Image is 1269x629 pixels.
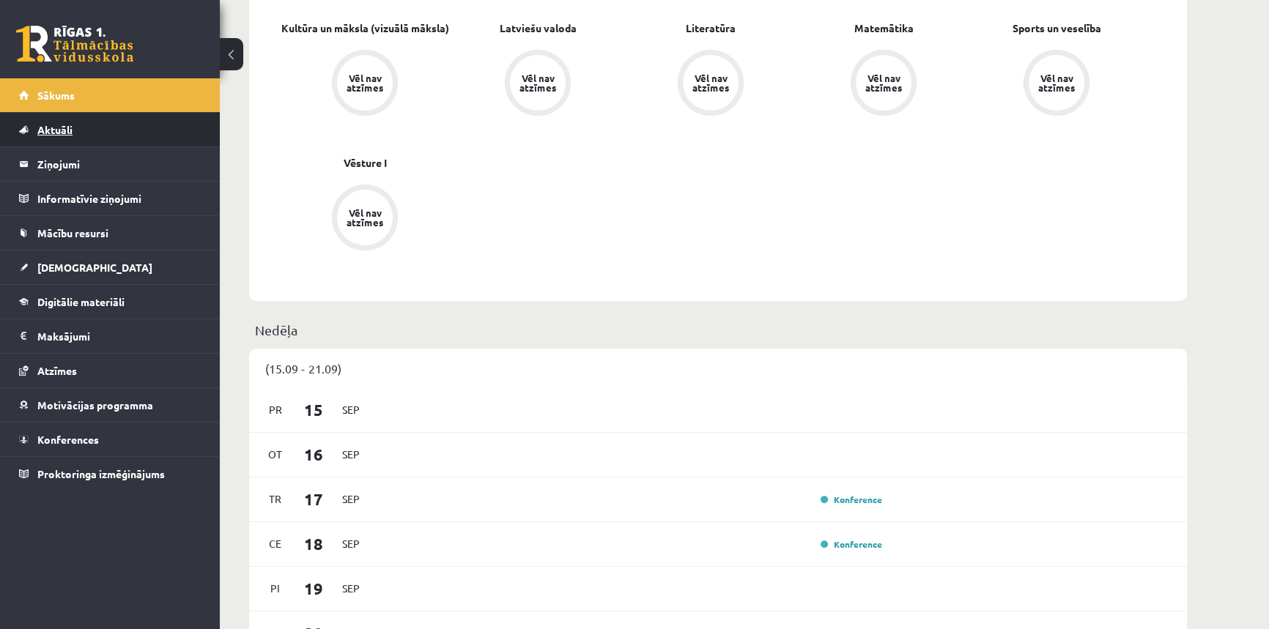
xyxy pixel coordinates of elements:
div: Vēl nav atzīmes [517,73,558,92]
a: Aktuāli [19,113,201,146]
span: Ot [260,443,291,466]
a: Rīgas 1. Tālmācības vidusskola [16,26,133,62]
div: Vēl nav atzīmes [344,73,385,92]
span: 15 [291,398,336,422]
span: Pi [260,577,291,600]
legend: Informatīvie ziņojumi [37,182,201,215]
a: Atzīmes [19,354,201,387]
span: 19 [291,576,336,600]
a: Ziņojumi [19,147,201,181]
span: 16 [291,442,336,466]
a: Vēl nav atzīmes [278,185,451,253]
a: Digitālie materiāli [19,285,201,319]
a: Vēl nav atzīmes [970,50,1143,119]
a: Kultūra un māksla (vizuālā māksla) [281,21,449,36]
div: Vēl nav atzīmes [344,208,385,227]
a: Mācību resursi [19,216,201,250]
a: Latviešu valoda [500,21,577,36]
legend: Ziņojumi [37,147,201,181]
a: Maksājumi [19,319,201,353]
a: Informatīvie ziņojumi [19,182,201,215]
a: Sākums [19,78,201,112]
a: Motivācijas programma [19,388,201,422]
span: Proktoringa izmēģinājums [37,467,165,480]
span: 17 [291,487,336,511]
a: Literatūra [686,21,736,36]
span: Mācību resursi [37,226,108,239]
span: Digitālie materiāli [37,295,125,308]
div: (15.09 - 21.09) [249,349,1187,388]
span: Sep [336,443,366,466]
a: Vēl nav atzīmes [797,50,970,119]
span: [DEMOGRAPHIC_DATA] [37,261,152,274]
span: Atzīmes [37,364,77,377]
a: Konference [821,494,882,505]
span: Sep [336,398,366,421]
a: Proktoringa izmēģinājums [19,457,201,491]
p: Nedēļa [255,320,1181,340]
span: Sep [336,532,366,555]
a: Vēl nav atzīmes [278,50,451,119]
span: Ce [260,532,291,555]
span: Motivācijas programma [37,398,153,412]
legend: Maksājumi [37,319,201,353]
a: [DEMOGRAPHIC_DATA] [19,250,201,284]
span: Tr [260,488,291,510]
a: Konferences [19,423,201,456]
a: Vēsture I [344,155,387,171]
a: Vēl nav atzīmes [624,50,797,119]
div: Vēl nav atzīmes [690,73,731,92]
span: 18 [291,532,336,556]
span: Sep [336,577,366,600]
span: Pr [260,398,291,421]
a: Konference [821,538,882,550]
div: Vēl nav atzīmes [1036,73,1077,92]
span: Aktuāli [37,123,73,136]
a: Sports un veselība [1013,21,1101,36]
a: Matemātika [854,21,914,36]
span: Sep [336,488,366,510]
span: Sākums [37,89,75,102]
a: Vēl nav atzīmes [451,50,624,119]
span: Konferences [37,433,99,446]
div: Vēl nav atzīmes [863,73,904,92]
